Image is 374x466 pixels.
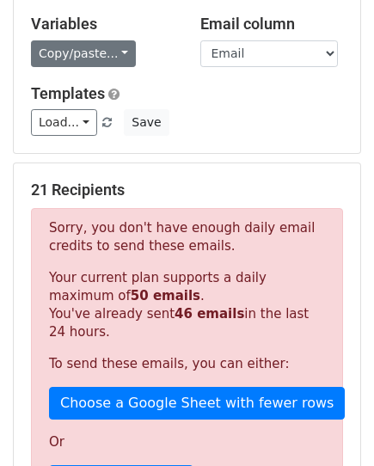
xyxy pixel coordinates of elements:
[31,40,136,67] a: Copy/paste...
[31,84,105,102] a: Templates
[49,387,345,420] a: Choose a Google Sheet with fewer rows
[31,15,175,34] h5: Variables
[131,288,200,304] strong: 50 emails
[200,15,344,34] h5: Email column
[31,181,343,199] h5: 21 Recipients
[124,109,169,136] button: Save
[49,433,325,451] p: Or
[49,355,325,373] p: To send these emails, you can either:
[49,219,325,255] p: Sorry, you don't have enough daily email credits to send these emails.
[31,109,97,136] a: Load...
[288,383,374,466] iframe: Chat Widget
[175,306,244,322] strong: 46 emails
[49,269,325,341] p: Your current plan supports a daily maximum of . You've already sent in the last 24 hours.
